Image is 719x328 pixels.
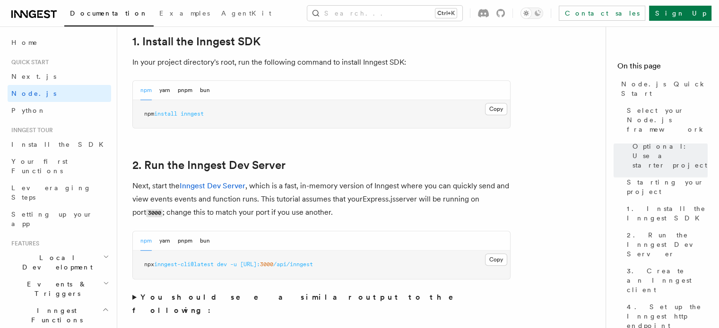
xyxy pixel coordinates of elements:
span: Starting your project [627,177,708,196]
a: Examples [154,3,216,25]
button: pnpm [178,81,192,100]
button: Copy [485,253,507,266]
a: Setting up your app [8,206,111,232]
a: Node.js [8,85,111,102]
button: Local Development [8,249,111,276]
span: dev [217,261,227,268]
a: Sign Up [649,6,711,21]
button: Search...Ctrl+K [307,6,462,21]
span: Inngest tour [8,126,53,134]
span: Inngest Functions [8,306,102,325]
button: yarn [159,81,170,100]
a: Python [8,102,111,119]
a: Documentation [64,3,154,26]
button: Events & Triggers [8,276,111,302]
button: bun [200,231,210,251]
a: 3. Create an Inngest client [623,262,708,298]
kbd: Ctrl+K [435,8,457,18]
span: Examples [159,9,210,17]
a: Your first Functions [8,153,111,179]
a: Leveraging Steps [8,179,111,206]
span: install [154,110,177,117]
span: Optional: Use a starter project [632,142,708,170]
a: Inngest Dev Server [180,181,245,190]
strong: You should see a similar output to the following: [132,293,467,315]
span: inngest-cli@latest [154,261,214,268]
button: Toggle dark mode [520,8,543,19]
span: Next.js [11,73,56,80]
span: 2. Run the Inngest Dev Server [627,230,708,259]
span: Your first Functions [11,158,68,175]
a: AgentKit [216,3,277,25]
span: Home [11,38,38,47]
button: yarn [159,231,170,251]
span: Node.js [11,90,56,97]
h4: On this page [617,60,708,76]
span: Setting up your app [11,210,93,227]
a: Contact sales [559,6,645,21]
summary: You should see a similar output to the following: [132,291,511,317]
a: Next.js [8,68,111,85]
a: Optional: Use a starter project [629,138,708,174]
span: Python [11,107,46,114]
a: 2. Run the Inngest Dev Server [623,227,708,262]
span: Node.js Quick Start [621,79,708,98]
span: npx [144,261,154,268]
span: Local Development [8,253,103,272]
span: Features [8,240,39,247]
a: 1. Install the Inngest SDK [132,35,260,48]
p: Next, start the , which is a fast, in-memory version of Inngest where you can quickly send and vi... [132,179,511,219]
span: inngest [181,110,204,117]
button: bun [200,81,210,100]
span: Select your Node.js framework [627,106,708,134]
span: AgentKit [221,9,271,17]
a: 2. Run the Inngest Dev Server [132,159,286,172]
span: Documentation [70,9,148,17]
a: Starting your project [623,174,708,200]
button: npm [140,231,152,251]
button: pnpm [178,231,192,251]
span: -u [230,261,237,268]
span: 3000 [260,261,273,268]
span: Install the SDK [11,141,109,148]
span: Quick start [8,59,49,66]
a: 1. Install the Inngest SDK [623,200,708,227]
button: Copy [485,103,507,115]
span: 3. Create an Inngest client [627,266,708,294]
span: /api/inngest [273,261,313,268]
a: Install the SDK [8,136,111,153]
span: npm [144,110,154,117]
p: In your project directory's root, run the following command to install Inngest SDK: [132,56,511,69]
code: 3000 [146,209,163,217]
span: 1. Install the Inngest SDK [627,204,708,223]
a: Select your Node.js framework [623,102,708,138]
span: Events & Triggers [8,279,103,298]
button: npm [140,81,152,100]
a: Node.js Quick Start [617,76,708,102]
span: [URL]: [240,261,260,268]
span: Leveraging Steps [11,184,91,201]
a: Home [8,34,111,51]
